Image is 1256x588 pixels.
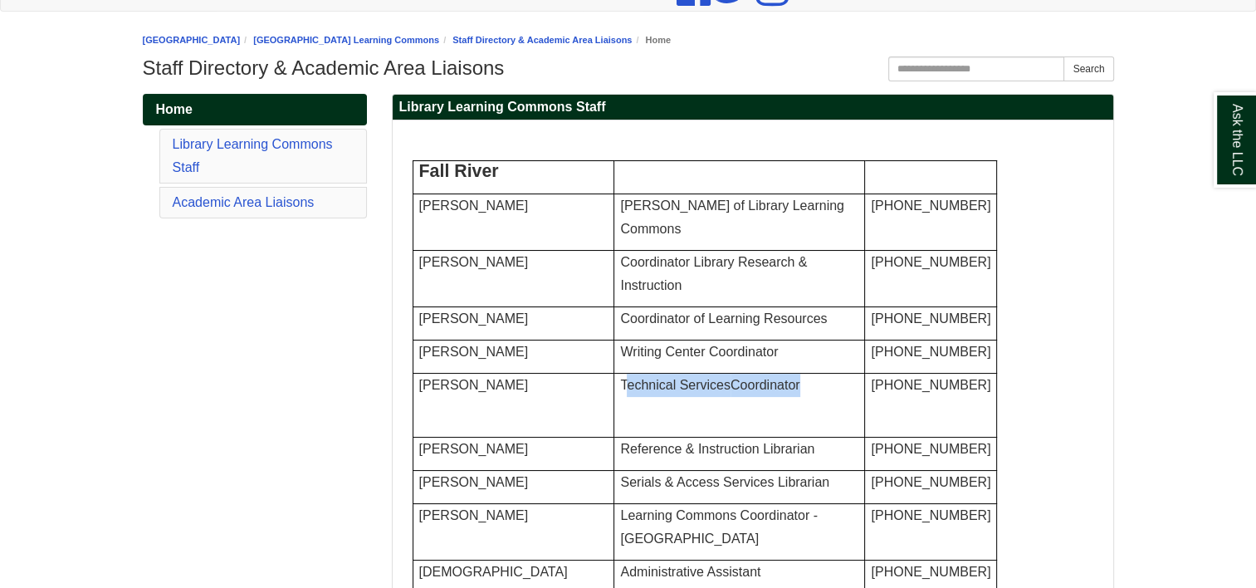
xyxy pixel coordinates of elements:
[419,378,529,392] span: [PERSON_NAME]
[419,442,529,456] span: [PERSON_NAME]
[419,198,529,213] font: [PERSON_NAME]
[871,198,990,213] span: [PHONE_NUMBER]
[156,102,193,116] span: Home
[620,475,829,489] span: Serials & Access Services Librarian
[419,345,529,359] span: [PERSON_NAME]
[871,311,990,326] span: [PHONE_NUMBER]
[143,56,1114,80] h1: Staff Directory & Academic Area Liaisons
[620,565,760,579] span: Administrative Assistant
[871,565,990,579] span: [PHONE_NUMBER]
[143,94,367,222] div: Guide Pages
[871,508,990,522] span: [PHONE_NUMBER]
[620,378,799,392] span: Technical Services
[419,255,529,269] span: [PERSON_NAME]
[620,508,817,546] span: Learning Commons Coordinator - [GEOGRAPHIC_DATA]
[620,311,827,326] span: Coordinator of Learning Resources
[419,311,529,326] span: [PERSON_NAME]
[143,32,1114,48] nav: breadcrumb
[143,94,367,125] a: Home
[731,378,800,392] span: Coordinator
[173,137,333,174] a: Library Learning Commons Staff
[173,195,315,209] a: Academic Area Liaisons
[1063,56,1113,81] button: Search
[419,161,499,181] span: Fall River
[620,198,843,236] span: [PERSON_NAME] of Library Learning Commons
[871,442,990,456] span: [PHONE_NUMBER]
[871,378,990,392] span: [PHONE_NUMBER]
[419,475,529,489] span: [PERSON_NAME]
[419,508,529,522] span: [PERSON_NAME]
[620,345,778,359] span: Writing Center Coordinator
[632,32,671,48] li: Home
[620,255,807,292] span: Coordinator Library Research & Instruction
[452,35,632,45] a: Staff Directory & Academic Area Liaisons
[143,35,241,45] a: [GEOGRAPHIC_DATA]
[393,95,1113,120] h2: Library Learning Commons Staff
[620,442,814,456] span: Reference & Instruction Librarian
[871,255,990,269] span: [PHONE_NUMBER]
[253,35,439,45] a: [GEOGRAPHIC_DATA] Learning Commons
[871,475,990,489] span: [PHONE_NUMBER]
[871,345,990,359] span: [PHONE_NUMBER]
